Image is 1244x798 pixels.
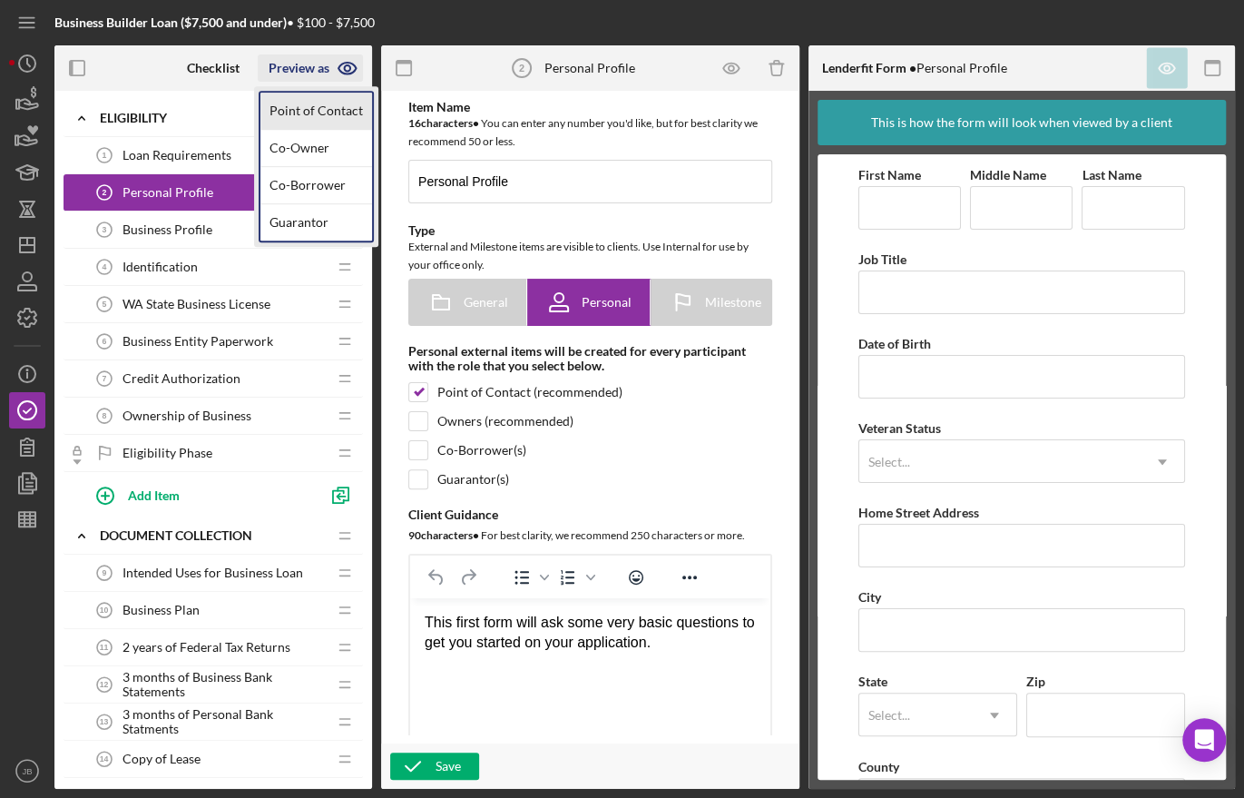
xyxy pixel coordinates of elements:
[260,93,372,130] a: Point of Contact
[54,15,375,30] div: • $100 - $7,500
[544,61,635,75] div: Personal Profile
[822,61,1007,75] div: Personal Profile
[390,753,479,780] button: Save
[187,61,240,75] b: Checklist
[122,260,198,274] span: Identification
[103,411,107,420] tspan: 8
[260,167,372,204] a: Co-Borrower
[868,708,910,723] div: Select...
[1182,718,1226,762] div: Open Intercom Messenger
[464,295,508,310] span: General
[858,167,921,182] label: First Name
[674,565,705,590] button: Reveal or hide additional toolbar items
[437,385,622,399] div: Point of Contact (recommended)
[858,589,881,605] label: City
[122,707,327,736] span: 3 months of Personal Bank Statments
[9,753,45,789] button: JB
[103,151,107,160] tspan: 1
[258,54,363,82] button: Preview as
[437,414,573,429] div: Owners (recommended)
[453,565,484,590] button: Redo
[582,295,632,310] span: Personal
[100,111,327,125] div: Eligibility
[122,446,212,460] span: Eligibility Phase
[122,752,201,766] span: Copy of Lease
[408,507,772,522] div: Client Guidance
[1082,167,1141,182] label: Last Name
[22,766,32,776] text: JB
[122,222,212,237] span: Business Profile
[408,238,772,274] div: External and Milestone items are visible to clients. Use Internal for use by your office only.
[421,565,452,590] button: Undo
[437,472,509,487] div: Guarantor(s)
[54,15,287,30] b: Business Builder Loan ($7,500 and under)
[122,566,303,580] span: Intended Uses for Business Loan
[122,603,200,617] span: Business Plan
[122,371,240,386] span: Credit Authorization
[621,565,651,590] button: Emojis
[871,100,1172,145] div: This is how the form will look when viewed by a client
[970,167,1046,182] label: Middle Name
[858,251,906,267] label: Job Title
[408,527,772,545] div: For best clarity, we recommend 250 characters or more.
[103,374,107,383] tspan: 7
[82,477,318,513] button: Add Item
[408,223,772,238] div: Type
[122,185,213,200] span: Personal Profile
[103,225,107,234] tspan: 3
[103,337,107,346] tspan: 6
[408,344,772,373] div: Personal external items will be created for every participant with the role that you select below.
[100,754,109,764] tspan: 14
[122,640,290,655] span: 2 years of Federal Tax Returns
[408,528,479,542] b: 90 character s •
[122,334,273,349] span: Business Entity Paperwork
[100,643,109,652] tspan: 11
[437,443,526,458] div: Co-Borrower(s)
[103,300,107,309] tspan: 5
[858,759,899,774] label: County
[122,148,231,163] span: Loan Requirements
[436,753,461,780] div: Save
[858,336,931,351] label: Date of Birth
[100,528,327,543] div: Document Collection
[122,670,327,699] span: 3 months of Business Bank Statements
[858,505,979,520] label: Home Street Address
[705,295,761,310] span: Milestone
[103,262,107,271] tspan: 4
[408,116,479,130] b: 16 character s •
[868,455,910,469] div: Select...
[128,478,180,512] div: Add Item
[269,54,329,82] div: Preview as
[260,130,372,167] a: Co-Owner
[1026,674,1045,689] label: Zip
[408,114,772,151] div: You can enter any number you'd like, but for best clarity we recommend 50 or less.
[100,606,109,615] tspan: 10
[100,680,109,689] tspan: 12
[408,100,772,114] div: Item Name
[506,565,552,590] div: Bullet list
[822,60,916,75] b: Lenderfit Form •
[103,568,107,577] tspan: 9
[100,717,109,726] tspan: 13
[553,565,598,590] div: Numbered list
[260,204,372,241] a: Guarantor
[103,188,107,197] tspan: 2
[122,409,251,423] span: Ownership of Business
[122,297,270,311] span: WA State Business License
[519,63,524,74] tspan: 2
